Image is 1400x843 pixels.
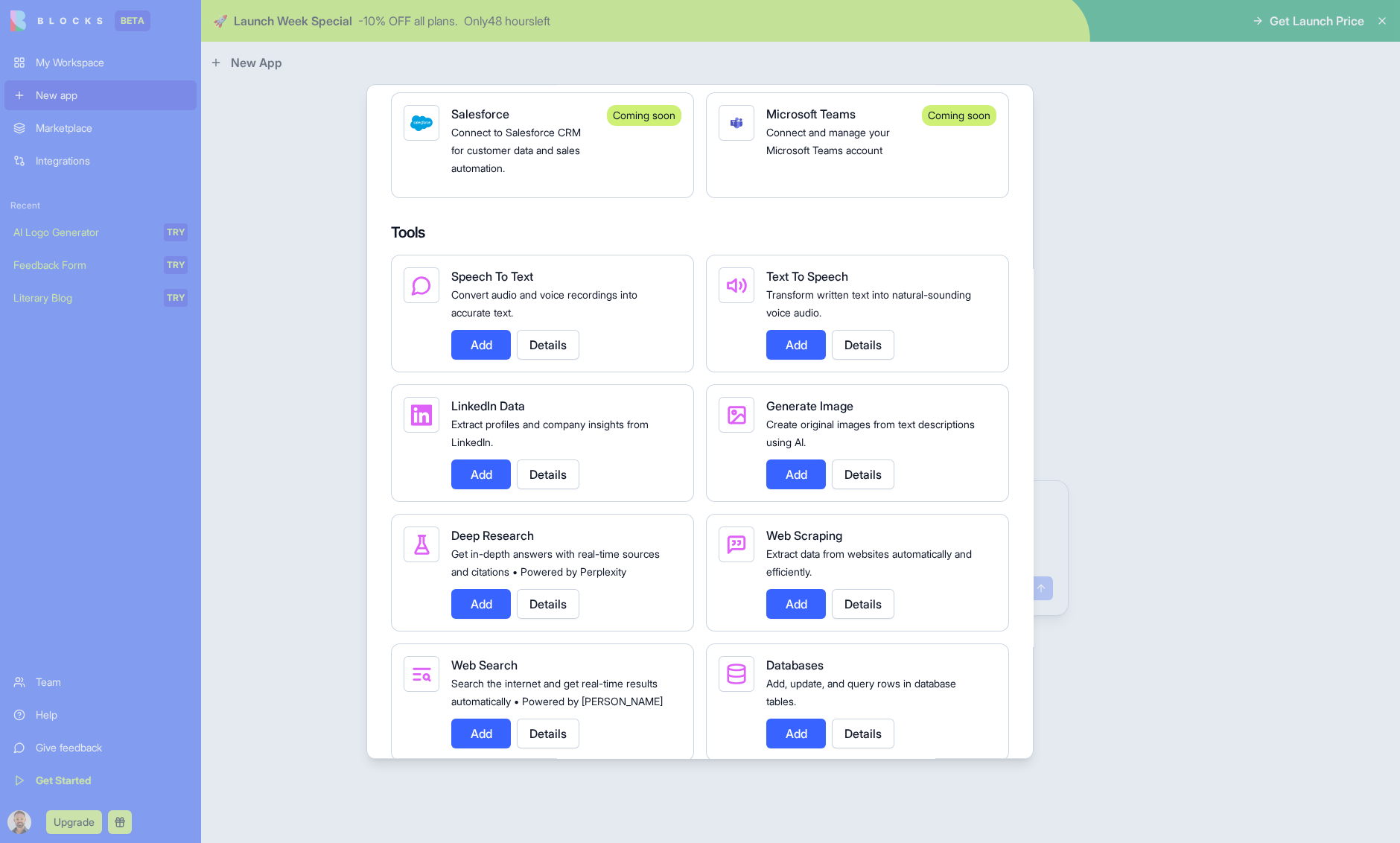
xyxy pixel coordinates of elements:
span: Search the internet and get real-time results automatically • Powered by [PERSON_NAME] [451,677,663,707]
button: Add [451,589,511,619]
span: Web Scraping [766,528,842,543]
button: Add [766,459,826,489]
button: Add [451,330,511,360]
button: Add [766,330,826,360]
span: Add, update, and query rows in database tables. [766,677,956,707]
button: Details [832,719,894,748]
span: Extract profiles and company insights from LinkedIn. [451,418,649,448]
span: Speech To Text [451,269,533,284]
span: Transform written text into natural-sounding voice audio. [766,288,971,319]
span: Databases [766,658,824,672]
span: Generate Image [766,398,853,413]
span: Microsoft Teams [766,106,856,121]
button: Details [832,330,894,360]
button: Details [517,589,579,619]
span: Text To Speech [766,269,848,284]
span: Web Search [451,658,518,672]
button: Details [832,459,894,489]
span: Salesforce [451,106,509,121]
span: Deep Research [451,528,534,543]
button: Details [832,589,894,619]
button: Add [766,589,826,619]
button: Details [517,719,579,748]
span: Create original images from text descriptions using AI. [766,418,975,448]
button: Add [451,459,511,489]
button: Add [451,719,511,748]
span: Convert audio and voice recordings into accurate text. [451,288,637,319]
button: Details [517,330,579,360]
span: Connect and manage your Microsoft Teams account [766,126,890,156]
h4: Tools [391,222,1009,243]
span: Extract data from websites automatically and efficiently. [766,547,972,578]
span: Get in-depth answers with real-time sources and citations • Powered by Perplexity [451,547,660,578]
span: Connect to Salesforce CRM for customer data and sales automation. [451,126,581,174]
div: Coming soon [607,105,681,126]
div: Coming soon [922,105,996,126]
span: LinkedIn Data [451,398,525,413]
button: Add [766,719,826,748]
button: Details [517,459,579,489]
